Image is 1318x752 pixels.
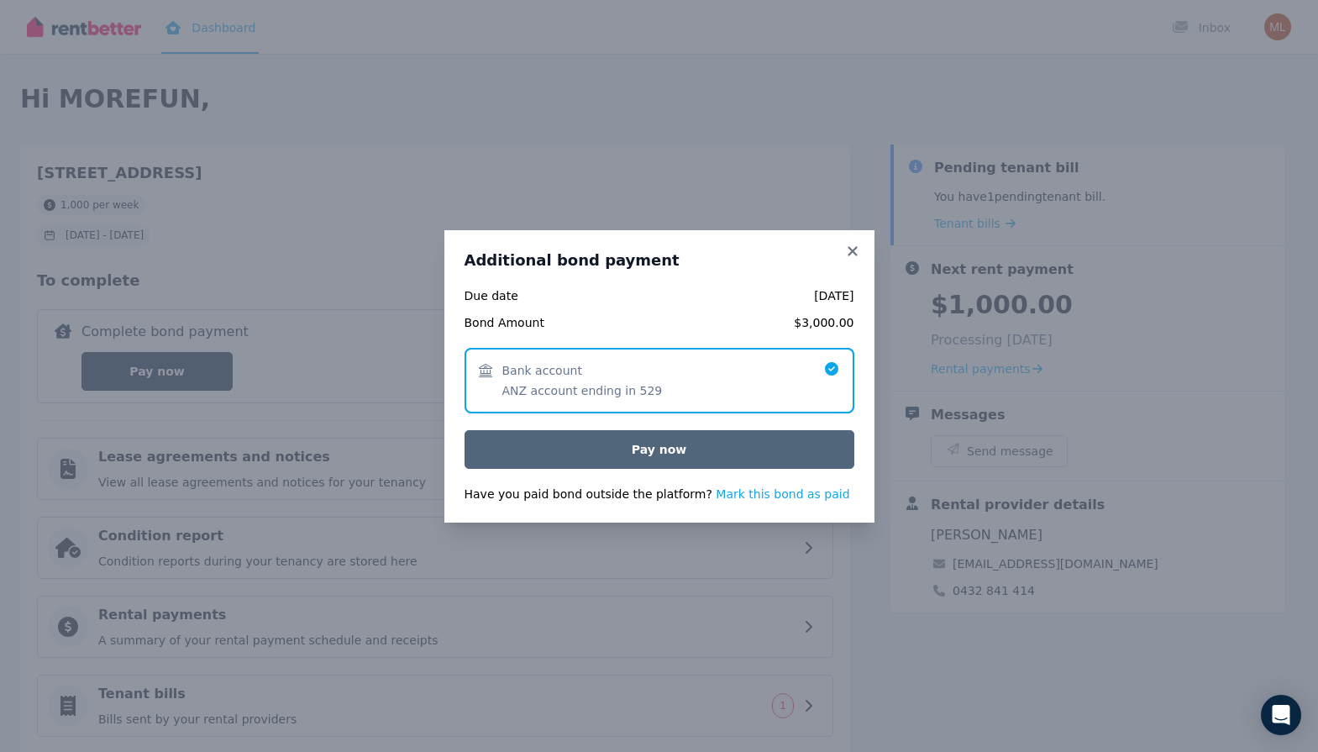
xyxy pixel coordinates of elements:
[465,287,581,304] span: Due date
[465,486,854,502] p: Have you paid bond outside the platform?
[591,287,854,304] span: [DATE]
[591,314,854,331] span: $3,000.00
[465,250,854,271] h3: Additional bond payment
[502,362,582,379] span: Bank account
[465,430,854,469] button: Pay now
[716,486,849,502] button: Mark this bond as paid
[465,314,581,331] span: Bond Amount
[1261,695,1301,735] div: Open Intercom Messenger
[502,382,663,399] span: ANZ account ending in 529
